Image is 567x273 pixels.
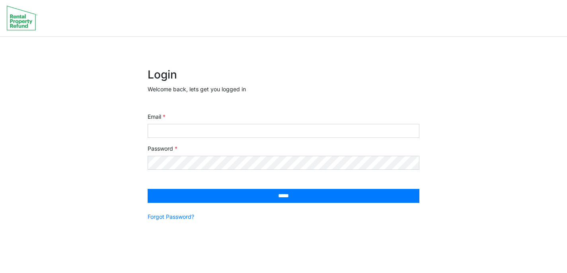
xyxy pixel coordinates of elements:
[148,112,166,121] label: Email
[148,212,194,221] a: Forgot Password?
[148,68,419,82] h2: Login
[148,144,177,153] label: Password
[6,5,38,31] img: spp logo
[148,85,419,93] p: Welcome back, lets get you logged in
